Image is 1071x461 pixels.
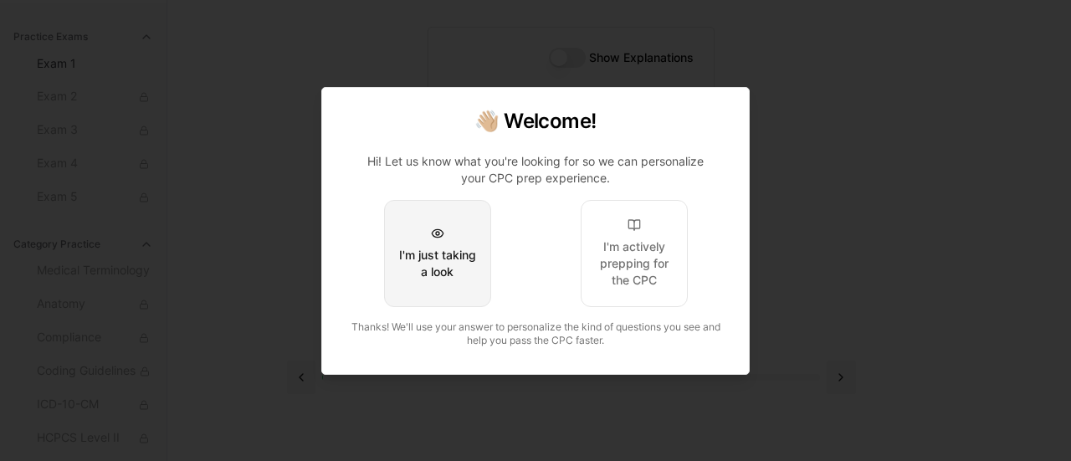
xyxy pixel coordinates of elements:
button: I'm just taking a look [384,200,491,307]
div: I'm actively prepping for the CPC [595,238,674,289]
h2: 👋🏼 Welcome! [342,108,729,135]
div: I'm just taking a look [398,247,477,280]
button: I'm actively prepping for the CPC [581,200,688,307]
p: Hi! Let us know what you're looking for so we can personalize your CPC prep experience. [356,153,715,187]
span: Thanks! We'll use your answer to personalize the kind of questions you see and help you pass the ... [351,320,720,346]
